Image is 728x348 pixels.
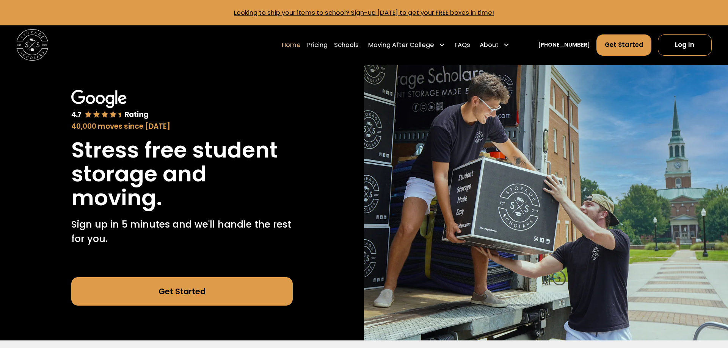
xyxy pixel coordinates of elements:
[282,34,301,56] a: Home
[658,34,712,56] a: Log In
[596,34,652,56] a: Get Started
[368,40,434,50] div: Moving After College
[455,34,470,56] a: FAQs
[538,41,590,49] a: [PHONE_NUMBER]
[16,29,48,61] img: Storage Scholars main logo
[71,121,292,132] div: 40,000 moves since [DATE]
[480,40,499,50] div: About
[334,34,359,56] a: Schools
[71,138,292,210] h1: Stress free student storage and moving.
[71,277,292,306] a: Get Started
[234,8,494,17] a: Looking to ship your items to school? Sign-up [DATE] to get your FREE boxes in time!
[71,90,149,119] img: Google 4.7 star rating
[71,217,292,246] p: Sign up in 5 minutes and we'll handle the rest for you.
[307,34,328,56] a: Pricing
[364,65,728,340] img: Storage Scholars makes moving and storage easy.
